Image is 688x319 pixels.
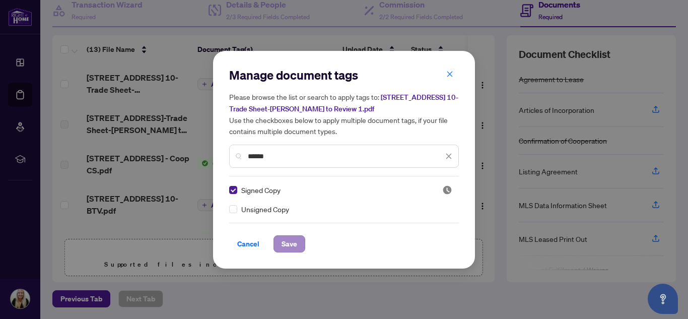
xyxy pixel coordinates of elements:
[241,184,281,196] span: Signed Copy
[241,204,289,215] span: Unsigned Copy
[237,236,259,252] span: Cancel
[442,185,452,195] span: Pending Review
[273,235,305,252] button: Save
[648,284,678,314] button: Open asap
[229,235,267,252] button: Cancel
[446,71,453,78] span: close
[282,236,297,252] span: Save
[445,153,452,160] span: close
[442,185,452,195] img: status
[229,91,459,137] h5: Please browse the list or search to apply tags to: Use the checkboxes below to apply multiple doc...
[229,67,459,83] h2: Manage document tags
[229,93,458,113] span: [STREET_ADDRESS] 10-Trade Sheet-[PERSON_NAME] to Review 1.pdf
